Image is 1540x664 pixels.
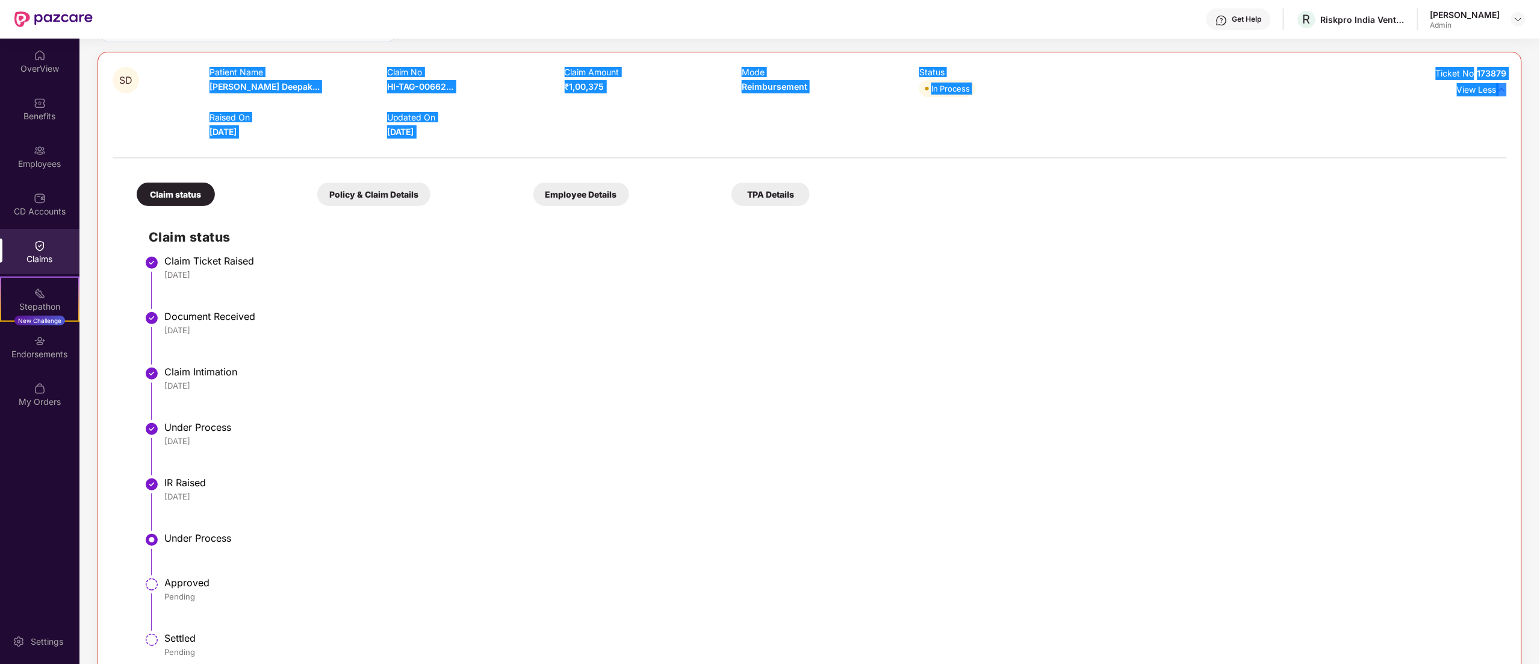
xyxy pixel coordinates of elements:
[164,577,1495,589] div: Approved
[1232,14,1262,24] div: Get Help
[144,422,159,436] img: svg+xml;base64,PHN2ZyBpZD0iU3RlcC1Eb25lLTMyeDMyIiB4bWxucz0iaHR0cDovL3d3dy53My5vcmcvMjAwMC9zdmciIH...
[1477,68,1507,78] span: 173879
[210,127,237,137] span: [DATE]
[164,532,1495,544] div: Under Process
[931,83,970,95] div: In Process
[164,269,1495,280] div: [DATE]
[144,633,159,647] img: svg+xml;base64,PHN2ZyBpZD0iU3RlcC1QZW5kaW5nLTMyeDMyIiB4bWxucz0iaHR0cDovL3d3dy53My5vcmcvMjAwMC9zdm...
[387,67,565,77] p: Claim No
[14,11,93,27] img: New Pazcare Logo
[164,591,1495,602] div: Pending
[731,183,810,206] div: TPA Details
[164,477,1495,489] div: IR Raised
[144,255,159,270] img: svg+xml;base64,PHN2ZyBpZD0iU3RlcC1Eb25lLTMyeDMyIiB4bWxucz0iaHR0cDovL3d3dy53My5vcmcvMjAwMC9zdmciIH...
[533,183,629,206] div: Employee Details
[34,383,46,395] img: svg+xml;base64,PHN2ZyBpZD0iTXlfT3JkZXJzIiBkYXRhLW5hbWU9Ik15IE9yZGVycyIgeG1sbnM9Imh0dHA6Ly93d3cudz...
[565,81,604,92] span: ₹1,00,375
[1430,20,1500,30] div: Admin
[1321,14,1405,25] div: Riskpro India Ventures Private Limited
[144,311,159,325] img: svg+xml;base64,PHN2ZyBpZD0iU3RlcC1Eb25lLTMyeDMyIiB4bWxucz0iaHR0cDovL3d3dy53My5vcmcvMjAwMC9zdmciIH...
[164,380,1495,391] div: [DATE]
[164,436,1495,446] div: [DATE]
[1514,14,1523,24] img: svg+xml;base64,PHN2ZyBpZD0iRHJvcGRvd24tMzJ4MzIiIHhtbG5zPSJodHRwOi8vd3d3LnczLm9yZy8yMDAwL3N2ZyIgd2...
[13,636,25,648] img: svg+xml;base64,PHN2ZyBpZD0iU2V0dGluZy0yMHgyMCIgeG1sbnM9Imh0dHA6Ly93d3cudzMub3JnLzIwMDAvc3ZnIiB3aW...
[144,477,159,492] img: svg+xml;base64,PHN2ZyBpZD0iU3RlcC1Eb25lLTMyeDMyIiB4bWxucz0iaHR0cDovL3d3dy53My5vcmcvMjAwMC9zdmciIH...
[210,81,320,92] span: [PERSON_NAME] Deepak...
[137,183,215,206] div: Claim status
[164,255,1495,267] div: Claim Ticket Raised
[164,366,1495,378] div: Claim Intimation
[387,112,565,122] p: Updated On
[1430,9,1500,20] div: [PERSON_NAME]
[1436,68,1477,78] span: Ticket No
[34,192,46,204] img: svg+xml;base64,PHN2ZyBpZD0iQ0RfQWNjb3VudHMiIGRhdGEtbmFtZT0iQ0QgQWNjb3VudHMiIHhtbG5zPSJodHRwOi8vd3...
[164,491,1495,502] div: [DATE]
[1497,83,1507,96] img: svg+xml;base64,PHN2ZyB4bWxucz0iaHR0cDovL3d3dy53My5vcmcvMjAwMC9zdmciIHdpZHRoPSIxNyIgaGVpZ2h0PSIxNy...
[144,577,159,592] img: svg+xml;base64,PHN2ZyBpZD0iU3RlcC1QZW5kaW5nLTMyeDMyIiB4bWxucz0iaHR0cDovL3d3dy53My5vcmcvMjAwMC9zdm...
[119,75,132,86] span: SD
[164,632,1495,644] div: Settled
[34,240,46,252] img: svg+xml;base64,PHN2ZyBpZD0iQ2xhaW0iIHhtbG5zPSJodHRwOi8vd3d3LnczLm9yZy8yMDAwL3N2ZyIgd2lkdGg9IjIwIi...
[1303,12,1311,27] span: R
[34,335,46,347] img: svg+xml;base64,PHN2ZyBpZD0iRW5kb3JzZW1lbnRzIiB4bWxucz0iaHR0cDovL3d3dy53My5vcmcvMjAwMC9zdmciIHdpZH...
[144,366,159,381] img: svg+xml;base64,PHN2ZyBpZD0iU3RlcC1Eb25lLTMyeDMyIiB4bWxucz0iaHR0cDovL3d3dy53My5vcmcvMjAwMC9zdmciIH...
[34,97,46,109] img: svg+xml;base64,PHN2ZyBpZD0iQmVuZWZpdHMiIHhtbG5zPSJodHRwOi8vd3d3LnczLm9yZy8yMDAwL3N2ZyIgd2lkdGg9Ij...
[387,81,454,92] span: HI-TAG-00662...
[34,49,46,61] img: svg+xml;base64,PHN2ZyBpZD0iSG9tZSIgeG1sbnM9Imh0dHA6Ly93d3cudzMub3JnLzIwMDAvc3ZnIiB3aWR0aD0iMjAiIG...
[210,112,387,122] p: Raised On
[27,636,67,648] div: Settings
[164,310,1495,322] div: Document Received
[149,227,1495,247] h2: Claim status
[742,67,919,77] p: Mode
[14,316,65,325] div: New Challenge
[164,325,1495,336] div: [DATE]
[164,421,1495,433] div: Under Process
[565,67,742,77] p: Claim Amount
[144,533,159,547] img: svg+xml;base64,PHN2ZyBpZD0iU3RlcC1BY3RpdmUtMzJ4MzIiIHhtbG5zPSJodHRwOi8vd3d3LnczLm9yZy8yMDAwL3N2Zy...
[164,647,1495,657] div: Pending
[1216,14,1228,27] img: svg+xml;base64,PHN2ZyBpZD0iSGVscC0zMngzMiIgeG1sbnM9Imh0dHA6Ly93d3cudzMub3JnLzIwMDAvc3ZnIiB3aWR0aD...
[34,287,46,299] img: svg+xml;base64,PHN2ZyB4bWxucz0iaHR0cDovL3d3dy53My5vcmcvMjAwMC9zdmciIHdpZHRoPSIyMSIgaGVpZ2h0PSIyMC...
[210,67,387,77] p: Patient Name
[1457,80,1507,96] p: View Less
[317,183,430,206] div: Policy & Claim Details
[387,127,414,137] span: [DATE]
[919,67,1097,77] p: Status
[1,301,78,313] div: Stepathon
[34,145,46,157] img: svg+xml;base64,PHN2ZyBpZD0iRW1wbG95ZWVzIiB4bWxucz0iaHR0cDovL3d3dy53My5vcmcvMjAwMC9zdmciIHdpZHRoPS...
[742,81,807,92] span: Reimbursement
